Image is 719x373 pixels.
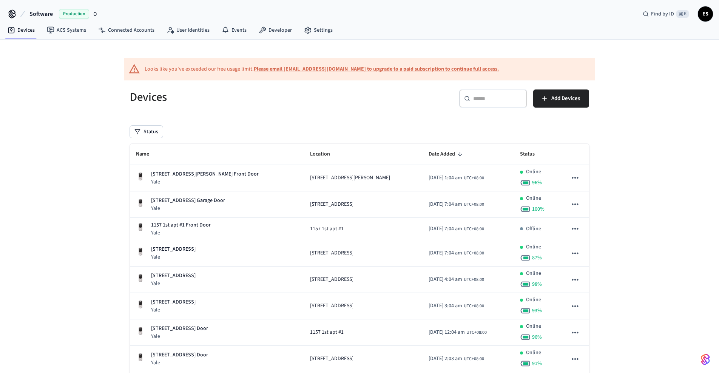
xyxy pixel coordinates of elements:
[551,94,580,103] span: Add Devices
[532,281,542,288] span: 98 %
[464,201,484,208] span: UTC+08:00
[136,148,159,160] span: Name
[532,360,542,367] span: 91 %
[136,327,145,336] img: Yale Assure Touchscreen Wifi Smart Lock, Satin Nickel, Front
[699,7,712,21] span: ES
[151,325,208,333] p: [STREET_ADDRESS] Door
[701,353,710,365] img: SeamLogoGradient.69752ec5.svg
[310,328,344,336] span: 1157 1st apt #1
[2,23,41,37] a: Devices
[136,353,145,362] img: Yale Assure Touchscreen Wifi Smart Lock, Satin Nickel, Front
[151,280,196,287] p: Yale
[429,249,484,257] div: Etc/GMT-8
[310,249,353,257] span: [STREET_ADDRESS]
[526,270,541,277] p: Online
[310,148,340,160] span: Location
[526,225,541,233] p: Offline
[526,296,541,304] p: Online
[526,194,541,202] p: Online
[526,243,541,251] p: Online
[136,223,145,232] img: Yale Assure Touchscreen Wifi Smart Lock, Satin Nickel, Front
[151,298,196,306] p: [STREET_ADDRESS]
[637,7,695,21] div: Find by ID⌘ K
[151,170,259,178] p: [STREET_ADDRESS][PERSON_NAME] Front Door
[651,10,674,18] span: Find by ID
[464,250,484,257] span: UTC+08:00
[429,276,484,284] div: Etc/GMT-8
[151,306,196,314] p: Yale
[151,229,211,237] p: Yale
[429,276,462,284] span: [DATE] 4:04 am
[298,23,339,37] a: Settings
[310,225,344,233] span: 1157 1st apt #1
[429,225,484,233] div: Etc/GMT-8
[310,302,353,310] span: [STREET_ADDRESS]
[520,148,545,160] span: Status
[429,328,487,336] div: Etc/GMT-8
[151,197,225,205] p: [STREET_ADDRESS] Garage Door
[151,178,259,186] p: Yale
[216,23,253,37] a: Events
[464,276,484,283] span: UTC+08:00
[429,148,465,160] span: Date Added
[59,9,89,19] span: Production
[464,356,484,362] span: UTC+08:00
[310,355,353,363] span: [STREET_ADDRESS]
[526,349,541,357] p: Online
[429,200,484,208] div: Etc/GMT-8
[429,328,465,336] span: [DATE] 12:04 am
[532,333,542,341] span: 96 %
[253,23,298,37] a: Developer
[429,174,462,182] span: [DATE] 1:04 am
[145,65,499,73] div: Looks like you've exceeded our free usage limit.
[254,65,499,73] a: Please email [EMAIL_ADDRESS][DOMAIN_NAME] to upgrade to a paid subscription to continue full access.
[698,6,713,22] button: ES
[136,172,145,181] img: Yale Assure Touchscreen Wifi Smart Lock, Satin Nickel, Front
[151,253,196,261] p: Yale
[130,126,163,138] button: Status
[136,199,145,208] img: Yale Assure Touchscreen Wifi Smart Lock, Satin Nickel, Front
[464,175,484,182] span: UTC+08:00
[310,200,353,208] span: [STREET_ADDRESS]
[532,179,542,186] span: 96 %
[136,300,145,309] img: Yale Assure Touchscreen Wifi Smart Lock, Satin Nickel, Front
[151,221,211,229] p: 1157 1st apt #1 Front Door
[429,355,462,363] span: [DATE] 2:03 am
[464,303,484,310] span: UTC+08:00
[429,249,462,257] span: [DATE] 7:04 am
[160,23,216,37] a: User Identities
[310,276,353,284] span: [STREET_ADDRESS]
[676,10,689,18] span: ⌘ K
[151,272,196,280] p: [STREET_ADDRESS]
[29,9,53,18] span: Software
[151,245,196,253] p: [STREET_ADDRESS]
[310,174,390,182] span: [STREET_ADDRESS][PERSON_NAME]
[429,302,462,310] span: [DATE] 3:04 am
[429,302,484,310] div: Etc/GMT-8
[92,23,160,37] a: Connected Accounts
[136,247,145,256] img: Yale Assure Touchscreen Wifi Smart Lock, Satin Nickel, Front
[151,205,225,212] p: Yale
[532,205,545,213] span: 100 %
[130,89,355,105] h5: Devices
[532,307,542,314] span: 93 %
[429,225,462,233] span: [DATE] 7:04 am
[532,254,542,262] span: 87 %
[464,226,484,233] span: UTC+08:00
[429,174,484,182] div: Etc/GMT-8
[151,333,208,340] p: Yale
[151,359,208,367] p: Yale
[41,23,92,37] a: ACS Systems
[151,351,208,359] p: [STREET_ADDRESS] Door
[466,329,487,336] span: UTC+08:00
[429,355,484,363] div: Etc/GMT-8
[533,89,589,108] button: Add Devices
[526,168,541,176] p: Online
[136,274,145,283] img: Yale Assure Touchscreen Wifi Smart Lock, Satin Nickel, Front
[429,200,462,208] span: [DATE] 7:04 am
[526,322,541,330] p: Online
